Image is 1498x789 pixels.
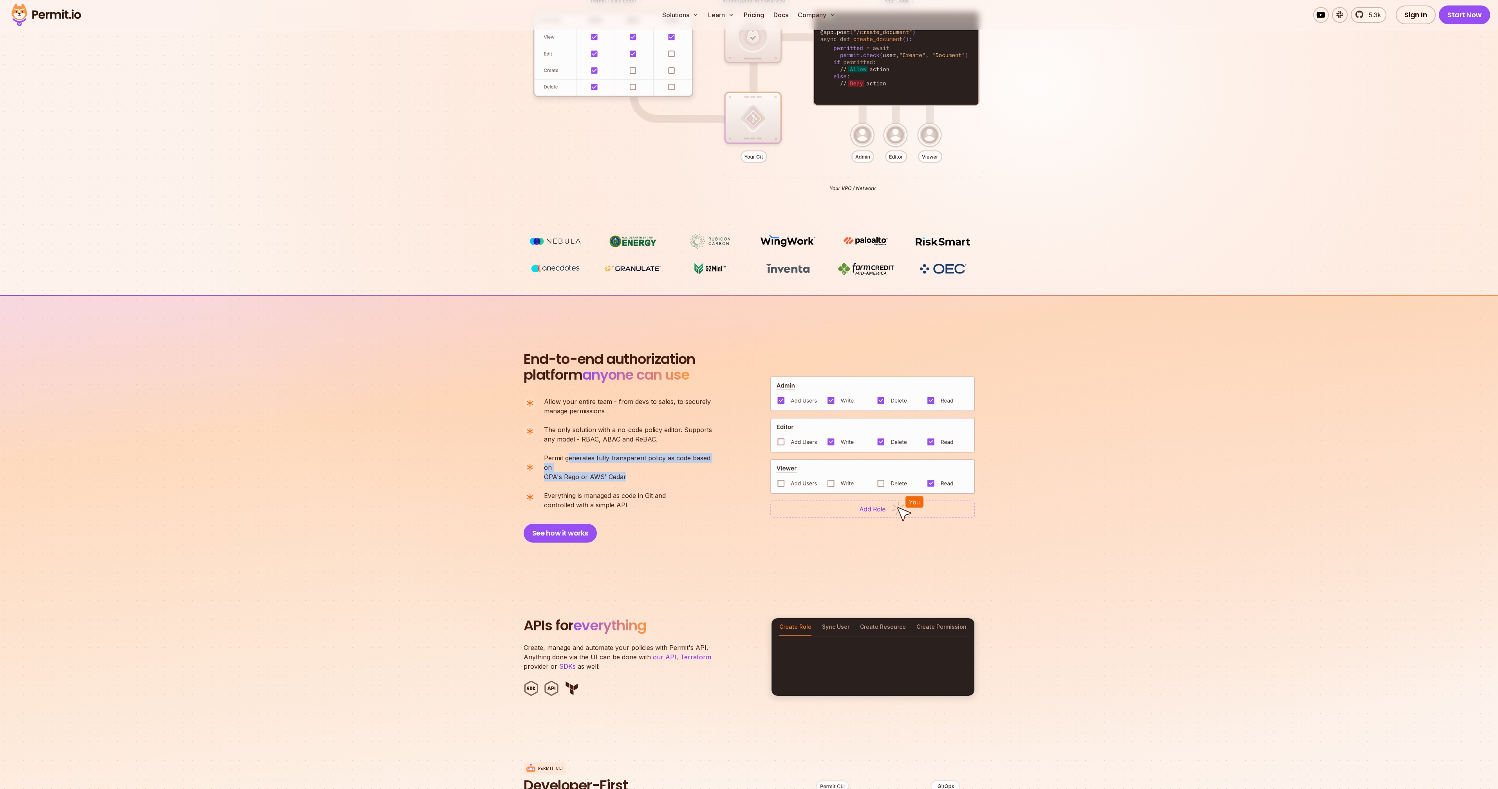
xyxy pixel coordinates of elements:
[681,234,740,249] img: Rubicon
[653,653,676,661] a: our API
[914,234,972,249] img: Risksmart
[1396,5,1436,24] a: Sign In
[1351,7,1386,23] a: 5.3k
[779,618,811,636] button: Create Role
[559,662,576,670] a: SDKs
[1364,10,1381,20] span: 5.3k
[524,351,695,383] h2: platform
[659,7,702,23] button: Solutions
[524,524,597,543] button: See how it works
[524,351,695,367] span: End-to-end authorization
[544,491,666,510] p: controlled with a simple API
[524,618,762,633] h2: APIs for
[759,261,817,275] img: inventa
[681,261,740,276] img: G2mint
[544,453,719,472] span: Permit generates fully transparent policy as code based on
[705,7,737,23] button: Learn
[1439,5,1490,24] a: Start Now
[544,397,711,416] p: manage permissions
[822,618,849,636] button: Sync User
[770,7,791,23] a: Docs
[544,491,666,500] span: Everything is managed as code in Git and
[526,234,585,249] img: Nebula
[836,261,895,276] img: Farm Credit
[544,397,711,406] span: Allow your entire team - from devs to sales, to securely
[741,7,767,23] a: Pricing
[582,365,689,385] span: anyone can use
[759,234,817,249] img: Wingwork
[573,615,646,635] span: everything
[795,7,839,23] button: Company
[526,261,585,276] img: vega
[916,618,967,636] button: Create Permission
[860,618,906,636] button: Create Resource
[918,262,968,275] img: OEC
[524,643,719,671] p: Create, manage and automate your policies with Permit's API. Anything done via the UI can be done...
[604,261,662,276] img: Granulate
[680,653,711,661] a: Terraform
[544,425,712,434] span: The only solution with a no-code policy editor. Supports
[836,234,895,248] img: paloalto
[604,234,662,249] img: US department of energy
[544,425,712,444] p: any model - RBAC, ABAC and ReBAC.
[8,2,85,28] img: Permit logo
[544,453,719,481] p: OPA's Rego or AWS' Cedar
[538,765,563,771] p: Permit CLI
